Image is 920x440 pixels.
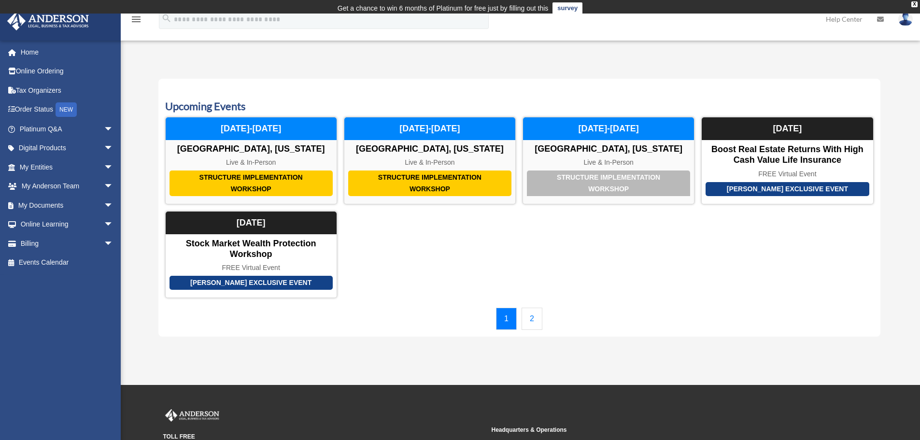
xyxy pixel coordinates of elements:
span: arrow_drop_down [104,139,123,158]
a: My Entitiesarrow_drop_down [7,157,128,177]
div: [PERSON_NAME] Exclusive Event [706,182,869,196]
div: Structure Implementation Workshop [527,170,690,196]
a: survey [552,2,582,14]
div: [DATE]-[DATE] [523,117,694,141]
div: [GEOGRAPHIC_DATA], [US_STATE] [523,144,694,155]
div: Live & In-Person [344,158,515,167]
a: Order StatusNEW [7,100,128,120]
a: [PERSON_NAME] Exclusive Event Boost Real Estate Returns with High Cash Value Life Insurance FREE ... [701,117,873,204]
a: Structure Implementation Workshop [GEOGRAPHIC_DATA], [US_STATE] Live & In-Person [DATE]-[DATE] [523,117,694,204]
a: menu [130,17,142,25]
a: Structure Implementation Workshop [GEOGRAPHIC_DATA], [US_STATE] Live & In-Person [DATE]-[DATE] [344,117,516,204]
a: Events Calendar [7,253,123,272]
div: [DATE] [166,212,337,235]
div: [GEOGRAPHIC_DATA], [US_STATE] [344,144,515,155]
a: 2 [522,308,542,330]
a: My Anderson Teamarrow_drop_down [7,177,128,196]
div: Live & In-Person [523,158,694,167]
div: close [911,1,918,7]
img: User Pic [898,12,913,26]
a: Structure Implementation Workshop [GEOGRAPHIC_DATA], [US_STATE] Live & In-Person [DATE]-[DATE] [165,117,337,204]
span: arrow_drop_down [104,234,123,254]
i: search [161,13,172,24]
a: [PERSON_NAME] Exclusive Event Stock Market Wealth Protection Workshop FREE Virtual Event [DATE] [165,211,337,298]
a: Tax Organizers [7,81,128,100]
div: [DATE]-[DATE] [166,117,337,141]
div: FREE Virtual Event [702,170,873,178]
span: arrow_drop_down [104,215,123,235]
a: 1 [496,308,517,330]
h3: Upcoming Events [165,99,874,114]
a: Online Learningarrow_drop_down [7,215,128,234]
div: NEW [56,102,77,117]
span: arrow_drop_down [104,119,123,139]
a: My Documentsarrow_drop_down [7,196,128,215]
a: Billingarrow_drop_down [7,234,128,253]
div: [PERSON_NAME] Exclusive Event [170,276,333,290]
a: Platinum Q&Aarrow_drop_down [7,119,128,139]
i: menu [130,14,142,25]
a: Digital Productsarrow_drop_down [7,139,128,158]
div: FREE Virtual Event [166,264,337,272]
div: [GEOGRAPHIC_DATA], [US_STATE] [166,144,337,155]
span: arrow_drop_down [104,196,123,215]
a: Online Ordering [7,62,128,81]
img: Anderson Advisors Platinum Portal [163,409,221,422]
div: Stock Market Wealth Protection Workshop [166,239,337,259]
div: Structure Implementation Workshop [348,170,511,196]
span: arrow_drop_down [104,157,123,177]
div: [DATE]-[DATE] [344,117,515,141]
div: [DATE] [702,117,873,141]
div: Structure Implementation Workshop [170,170,333,196]
span: arrow_drop_down [104,177,123,197]
div: Live & In-Person [166,158,337,167]
div: Get a chance to win 6 months of Platinum for free just by filling out this [338,2,549,14]
img: Anderson Advisors Platinum Portal [4,12,92,30]
small: Headquarters & Operations [492,425,813,435]
a: Home [7,43,128,62]
div: Boost Real Estate Returns with High Cash Value Life Insurance [702,144,873,165]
